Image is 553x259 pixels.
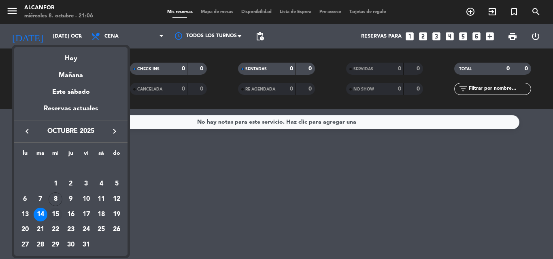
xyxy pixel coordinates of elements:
div: 16 [64,208,78,221]
div: 10 [79,192,93,206]
div: 17 [79,208,93,221]
td: 29 de octubre de 2025 [48,237,63,253]
div: 13 [18,208,32,221]
div: 7 [34,192,47,206]
div: 27 [18,238,32,252]
td: 11 de octubre de 2025 [94,192,109,207]
td: 27 de octubre de 2025 [17,237,33,253]
th: sábado [94,149,109,161]
td: 3 de octubre de 2025 [79,177,94,192]
div: 28 [34,238,47,252]
td: 2 de octubre de 2025 [63,177,79,192]
td: 21 de octubre de 2025 [33,222,48,238]
div: 4 [94,177,108,191]
div: 26 [110,223,123,236]
button: keyboard_arrow_right [107,126,122,137]
td: 17 de octubre de 2025 [79,207,94,222]
td: 14 de octubre de 2025 [33,207,48,222]
div: 18 [94,208,108,221]
div: 24 [79,223,93,236]
div: 21 [34,223,47,236]
th: viernes [79,149,94,161]
td: 20 de octubre de 2025 [17,222,33,238]
div: 2 [64,177,78,191]
div: 11 [94,192,108,206]
div: 6 [18,192,32,206]
th: martes [33,149,48,161]
button: keyboard_arrow_left [20,126,34,137]
div: 14 [34,208,47,221]
td: 16 de octubre de 2025 [63,207,79,222]
td: 7 de octubre de 2025 [33,192,48,207]
i: keyboard_arrow_left [22,126,32,136]
div: 30 [64,238,78,252]
td: 23 de octubre de 2025 [63,222,79,238]
td: 19 de octubre de 2025 [109,207,124,222]
div: 9 [64,192,78,206]
td: 1 de octubre de 2025 [48,177,63,192]
div: 25 [94,223,108,236]
td: 10 de octubre de 2025 [79,192,94,207]
i: keyboard_arrow_right [110,126,119,136]
td: 4 de octubre de 2025 [94,177,109,192]
th: jueves [63,149,79,161]
div: 12 [110,192,123,206]
td: 28 de octubre de 2025 [33,237,48,253]
td: 31 de octubre de 2025 [79,237,94,253]
td: 30 de octubre de 2025 [63,237,79,253]
div: 15 [49,208,62,221]
td: 12 de octubre de 2025 [109,192,124,207]
td: 22 de octubre de 2025 [48,222,63,238]
td: 8 de octubre de 2025 [48,192,63,207]
div: Reservas actuales [14,103,128,120]
td: 15 de octubre de 2025 [48,207,63,222]
td: 6 de octubre de 2025 [17,192,33,207]
td: OCT. [17,161,124,177]
span: octubre 2025 [34,126,107,137]
td: 24 de octubre de 2025 [79,222,94,238]
th: domingo [109,149,124,161]
div: 31 [79,238,93,252]
td: 18 de octubre de 2025 [94,207,109,222]
td: 13 de octubre de 2025 [17,207,33,222]
div: Este sábado [14,81,128,103]
div: 20 [18,223,32,236]
td: 25 de octubre de 2025 [94,222,109,238]
div: 5 [110,177,123,191]
th: miércoles [48,149,63,161]
td: 5 de octubre de 2025 [109,177,124,192]
td: 26 de octubre de 2025 [109,222,124,238]
td: 9 de octubre de 2025 [63,192,79,207]
div: 8 [49,192,62,206]
div: 3 [79,177,93,191]
div: 23 [64,223,78,236]
div: 1 [49,177,62,191]
div: 19 [110,208,123,221]
div: 22 [49,223,62,236]
div: Hoy [14,47,128,64]
div: 29 [49,238,62,252]
th: lunes [17,149,33,161]
div: Mañana [14,64,128,81]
